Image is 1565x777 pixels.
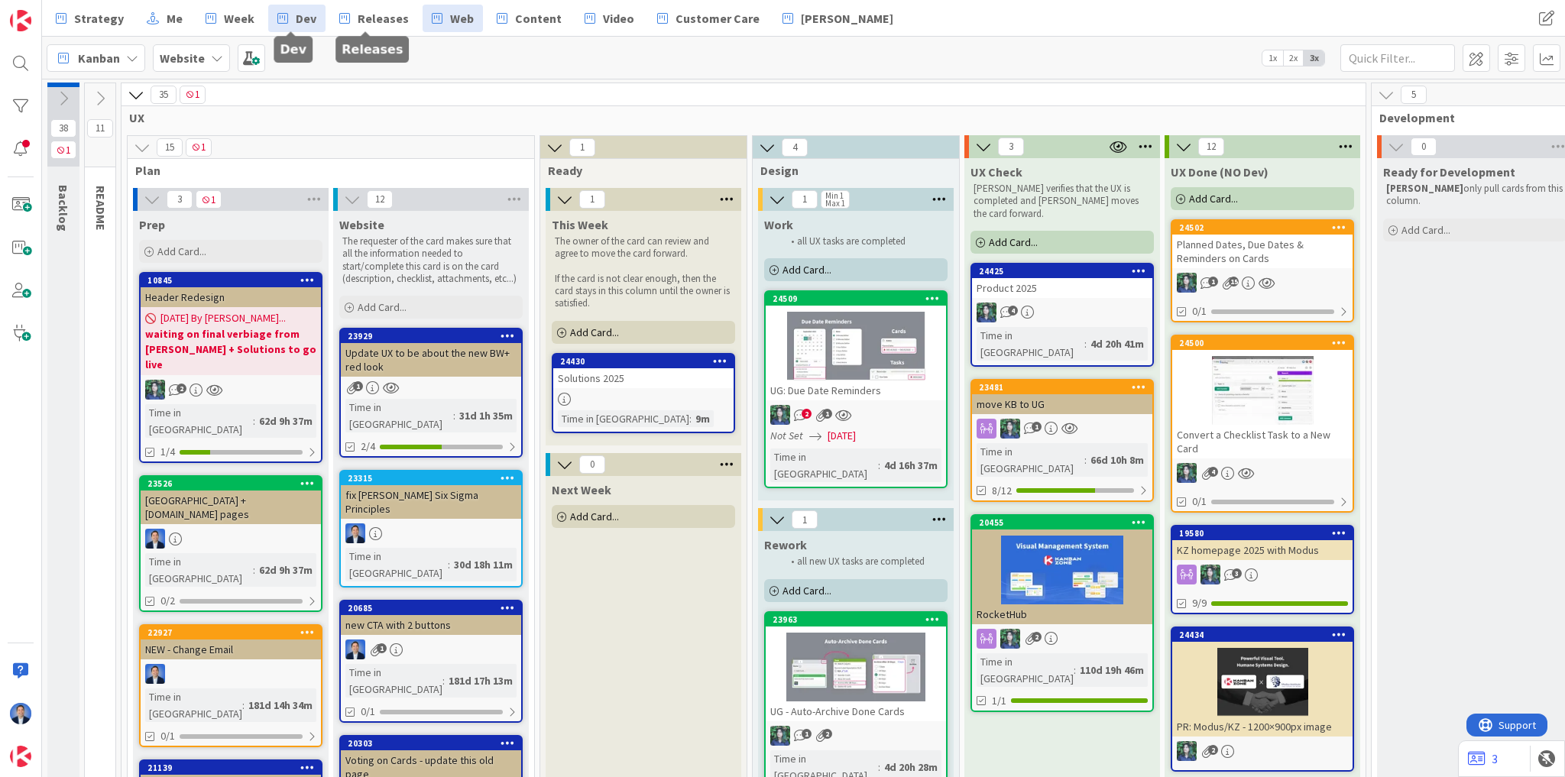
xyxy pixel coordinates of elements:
[1084,335,1087,352] span: :
[989,235,1038,249] span: Add Card...
[450,556,517,573] div: 30d 18h 11m
[972,264,1152,298] div: 24425Product 2025
[766,292,946,400] div: 24509UG: Due Date Reminders
[345,639,365,659] img: DP
[345,548,448,581] div: Time in [GEOGRAPHIC_DATA]
[552,217,608,232] span: This Week
[141,626,321,639] div: 22927
[760,163,940,178] span: Design
[151,86,177,104] span: 35
[603,9,634,28] span: Video
[1386,183,1563,208] p: only pull cards from this column.
[1172,273,1353,293] div: CR
[157,244,206,258] span: Add Card...
[1084,452,1087,468] span: :
[1172,336,1353,458] div: 24500Convert a Checklist Task to a New Card
[770,429,803,442] i: Not Set
[1074,662,1076,678] span: :
[782,584,831,597] span: Add Card...
[1208,745,1218,755] span: 2
[141,477,321,524] div: 23526[GEOGRAPHIC_DATA] + [DOMAIN_NAME] pages
[1172,425,1353,458] div: Convert a Checklist Task to a New Card
[74,9,124,28] span: Strategy
[880,759,941,775] div: 4d 20h 28m
[245,697,316,714] div: 181d 14h 34m
[1172,628,1353,642] div: 24434
[180,86,206,104] span: 1
[555,235,732,261] p: The owner of the card can review and agree to move the card forward.
[139,272,322,463] a: 10845Header Redesign[DATE] By [PERSON_NAME]...waiting on final verbiage from [PERSON_NAME] + Solu...
[979,382,1152,393] div: 23481
[141,287,321,307] div: Header Redesign
[255,413,316,429] div: 62d 9h 37m
[1172,526,1353,560] div: 19580KZ homepage 2025 with Modus
[139,624,322,747] a: 22927NEW - Change EmailDPTime in [GEOGRAPHIC_DATA]:181d 14h 34m0/1
[970,514,1154,712] a: 20455RocketHubCRTime in [GEOGRAPHIC_DATA]:110d 19h 46m1/1
[1208,467,1218,477] span: 4
[141,274,321,287] div: 10845
[972,516,1152,529] div: 20455
[992,693,1006,709] span: 1/1
[361,439,375,455] span: 2/4
[145,688,242,722] div: Time in [GEOGRAPHIC_DATA]
[972,264,1152,278] div: 24425
[579,455,605,474] span: 0
[341,615,521,635] div: new CTA with 2 buttons
[972,419,1152,439] div: CR
[1401,223,1450,237] span: Add Card...
[361,704,375,720] span: 0/1
[801,9,893,28] span: [PERSON_NAME]
[139,217,165,232] span: Prep
[145,529,165,549] img: DP
[1000,419,1020,439] img: CR
[145,553,253,587] div: Time in [GEOGRAPHIC_DATA]
[1087,335,1148,352] div: 4d 20h 41m
[141,639,321,659] div: NEW - Change Email
[1032,422,1042,432] span: 1
[998,138,1024,156] span: 3
[488,5,571,32] a: Content
[141,761,321,775] div: 21139
[1411,138,1437,156] span: 0
[822,409,832,419] span: 1
[1232,568,1242,578] span: 3
[802,409,812,419] span: 2
[160,444,175,460] span: 1/4
[1304,50,1324,66] span: 3x
[167,190,193,209] span: 3
[196,190,222,209] span: 1
[1192,303,1207,319] span: 0/1
[560,356,734,367] div: 24430
[145,326,316,372] b: waiting on final verbiage from [PERSON_NAME] + Solutions to go live
[972,303,1152,322] div: CR
[129,110,1346,125] span: UX
[792,190,818,209] span: 1
[1383,164,1515,180] span: Ready for Development
[1192,595,1207,611] span: 9/9
[1171,626,1354,772] a: 24434PR: Modus/KZ - 1200×900px imageCR
[828,428,856,444] span: [DATE]
[1172,717,1353,737] div: PR: Modus/KZ - 1200×900px image
[1000,629,1020,649] img: CR
[1283,50,1304,66] span: 2x
[1200,565,1220,584] img: CR
[138,5,192,32] a: Me
[145,380,165,400] img: CR
[782,555,945,568] li: all new UX tasks are completed
[1171,219,1354,322] a: 24502Planned Dates, Due Dates & Reminders on CardsCR0/1
[445,672,517,689] div: 181d 17h 13m
[341,485,521,519] div: fix [PERSON_NAME] Six Sigma Principles
[692,410,714,427] div: 9m
[553,355,734,368] div: 24430
[766,701,946,721] div: UG - Auto-Archive Done Cards
[186,138,212,157] span: 1
[1171,164,1269,180] span: UX Done (NO Dev)
[141,664,321,684] div: DP
[1179,528,1353,539] div: 19580
[345,664,442,698] div: Time in [GEOGRAPHIC_DATA]
[878,759,880,775] span: :
[296,9,316,28] span: Dev
[575,5,643,32] a: Video
[1386,182,1463,195] strong: [PERSON_NAME]
[341,329,521,343] div: 23929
